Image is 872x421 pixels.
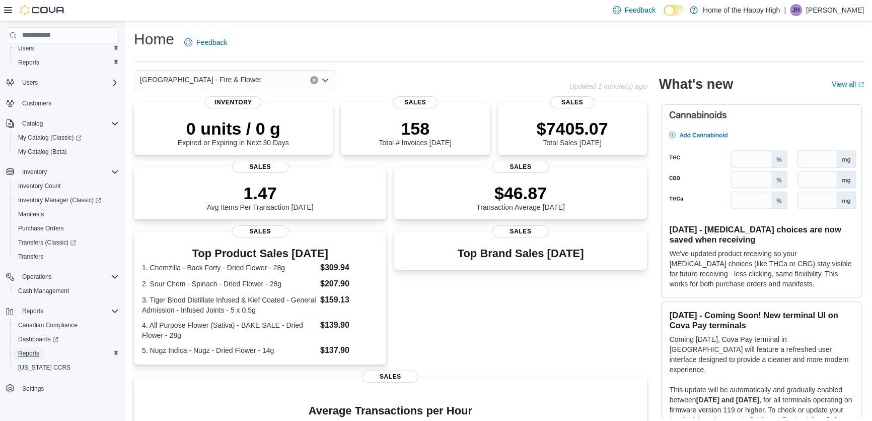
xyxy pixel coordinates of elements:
[18,210,44,218] span: Manifests
[142,345,316,355] dt: 5. Nugz Indica - Nugz - Dried Flower - 14g
[14,42,119,54] span: Users
[18,287,69,295] span: Cash Management
[14,194,105,206] a: Inventory Manager (Classic)
[806,4,864,16] p: [PERSON_NAME]
[14,347,119,359] span: Reports
[14,285,73,297] a: Cash Management
[232,225,288,237] span: Sales
[2,76,123,90] button: Users
[664,5,685,16] input: Dark Mode
[10,55,123,70] button: Reports
[537,118,608,147] div: Total Sales [DATE]
[14,208,119,220] span: Manifests
[476,183,565,211] div: Transaction Average [DATE]
[2,304,123,318] button: Reports
[18,321,78,329] span: Canadian Compliance
[320,278,378,290] dd: $207.90
[310,76,318,84] button: Clear input
[18,77,42,89] button: Users
[790,4,802,16] div: Joshua Heaton
[320,294,378,306] dd: $159.13
[2,381,123,395] button: Settings
[142,263,316,273] dt: 1. Chemzilla - Back Forty - Dried Flower - 28g
[696,396,759,404] strong: [DATE] and [DATE]
[14,56,43,69] a: Reports
[10,250,123,264] button: Transfers
[22,273,52,281] span: Operations
[18,382,119,394] span: Settings
[10,235,123,250] a: Transfers (Classic)
[10,332,123,346] a: Dashboards
[10,284,123,298] button: Cash Management
[476,183,565,203] p: $46.87
[14,362,119,374] span: Washington CCRS
[18,224,64,232] span: Purchase Orders
[18,335,58,343] span: Dashboards
[14,208,48,220] a: Manifests
[14,180,119,192] span: Inventory Count
[2,96,123,110] button: Customers
[18,134,82,142] span: My Catalog (Classic)
[320,344,378,356] dd: $137.90
[492,161,549,173] span: Sales
[320,319,378,331] dd: $139.90
[18,305,47,317] button: Reports
[10,145,123,159] button: My Catalog (Beta)
[18,271,119,283] span: Operations
[10,207,123,221] button: Manifests
[142,248,378,260] h3: Top Product Sales [DATE]
[205,96,261,108] span: Inventory
[792,4,800,16] span: JH
[2,165,123,179] button: Inventory
[14,42,38,54] a: Users
[22,79,38,87] span: Users
[232,161,288,173] span: Sales
[14,180,65,192] a: Inventory Count
[14,222,119,234] span: Purchase Orders
[14,251,47,263] a: Transfers
[492,225,549,237] span: Sales
[178,118,289,147] div: Expired or Expiring in Next 30 Days
[832,80,864,88] a: View allExternal link
[18,253,43,261] span: Transfers
[140,74,261,86] span: [GEOGRAPHIC_DATA] - Fire & Flower
[22,168,47,176] span: Inventory
[10,131,123,145] a: My Catalog (Classic)
[14,146,71,158] a: My Catalog (Beta)
[2,116,123,131] button: Catalog
[18,305,119,317] span: Reports
[22,385,44,393] span: Settings
[321,76,329,84] button: Open list of options
[142,279,316,289] dt: 2. Sour Chem - Spinach - Dried Flower - 28g
[18,117,47,130] button: Catalog
[14,132,119,144] span: My Catalog (Classic)
[362,371,418,383] span: Sales
[18,148,67,156] span: My Catalog (Beta)
[142,405,639,417] h4: Average Transactions per Hour
[393,96,438,108] span: Sales
[20,5,65,15] img: Cova
[18,271,56,283] button: Operations
[14,222,68,234] a: Purchase Orders
[537,118,608,139] p: $7405.07
[10,318,123,332] button: Canadian Compliance
[10,193,123,207] a: Inventory Manager (Classic)
[10,346,123,360] button: Reports
[10,221,123,235] button: Purchase Orders
[18,383,48,395] a: Settings
[659,76,733,92] h2: What's new
[14,251,119,263] span: Transfers
[18,238,76,247] span: Transfers (Classic)
[14,333,119,345] span: Dashboards
[14,56,119,69] span: Reports
[142,295,316,315] dt: 3. Tiger Blood Distillate Infused & Kief Coated - General Admission - Infused Joints - 5 x 0.5g
[142,320,316,340] dt: 4. All Purpose Flower (Sativa) - BAKE SALE - Dried Flower - 28g
[18,117,119,130] span: Catalog
[134,29,174,49] h1: Home
[10,41,123,55] button: Users
[625,5,656,15] span: Feedback
[703,4,780,16] p: Home of the Happy High
[14,285,119,297] span: Cash Management
[14,194,119,206] span: Inventory Manager (Classic)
